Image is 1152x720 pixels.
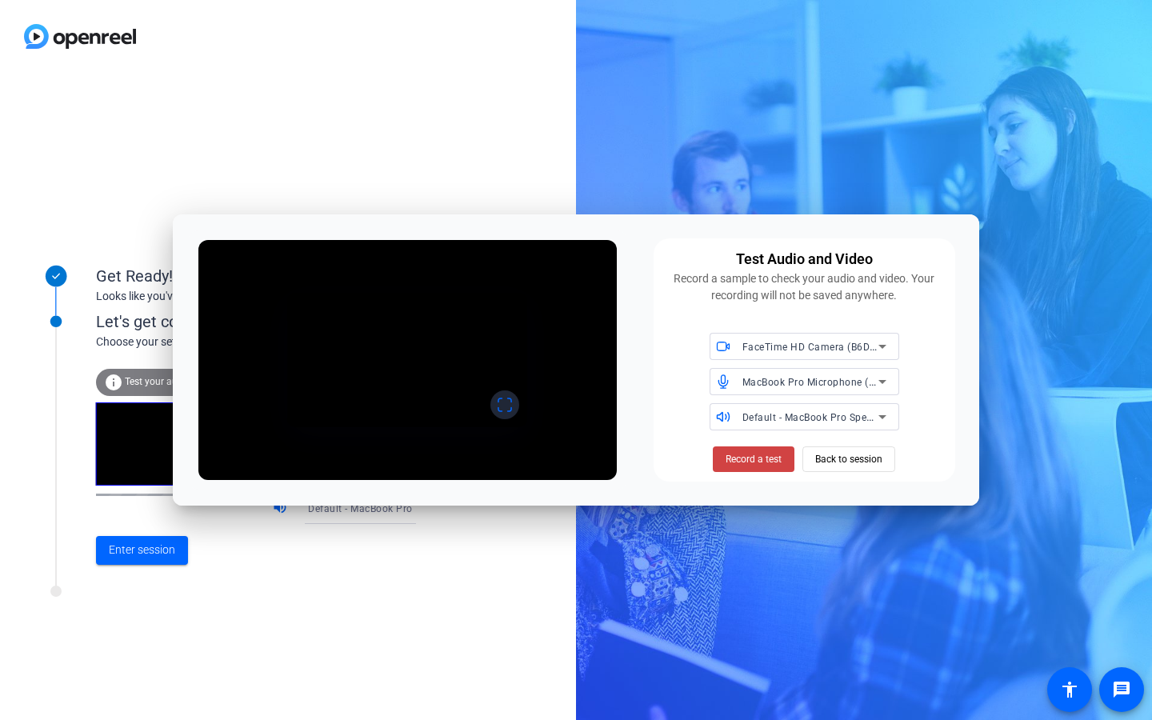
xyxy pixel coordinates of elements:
div: Choose your settings [96,334,449,350]
div: Get Ready! [96,264,416,288]
span: Default - MacBook Pro Speakers (Built-in) [742,410,935,423]
span: Default - MacBook Pro Speakers (Built-in) [308,502,501,514]
div: Let's get connected. [96,310,449,334]
span: FaceTime HD Camera (B6DF:451A) [742,340,907,353]
span: Record a test [726,452,782,466]
mat-icon: message [1112,680,1131,699]
span: Enter session [109,542,175,558]
mat-icon: volume_up [272,499,291,518]
div: Looks like you've been invited to join [96,288,416,305]
span: MacBook Pro Microphone (Built-in) [742,375,906,388]
span: Test your audio and video [125,376,236,387]
div: Test Audio and Video [736,248,873,270]
mat-icon: accessibility [1060,680,1079,699]
button: Back to session [802,446,895,472]
mat-icon: info [104,373,123,392]
div: Record a sample to check your audio and video. Your recording will not be saved anywhere. [663,270,946,304]
button: Record a test [713,446,794,472]
span: Back to session [815,444,882,474]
